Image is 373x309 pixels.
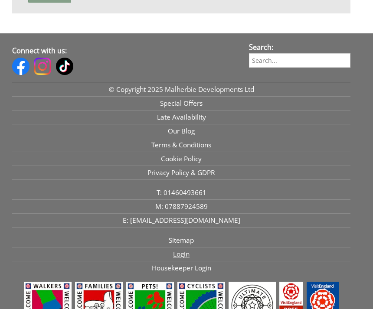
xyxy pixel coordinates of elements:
a: Late Availability [12,111,350,125]
a: E: [EMAIL_ADDRESS][DOMAIN_NAME] [12,214,350,228]
a: Special Offers [12,97,350,111]
a: Login [12,248,350,262]
a: Housekeeper Login [12,262,350,276]
img: Facebook [12,58,29,75]
input: Search... [249,54,350,68]
img: Tiktok [56,58,73,75]
a: T: 01460493661 [12,186,350,200]
a: Sitemap [12,234,350,248]
h3: Connect with us: [12,46,242,56]
a: Terms & Conditions [12,139,350,153]
img: Instagram [34,58,51,75]
a: Privacy Policy & GDPR [12,166,350,180]
a: Cookie Policy [12,153,350,166]
h3: Search: [249,43,350,52]
a: M: 07887924589 [12,200,350,214]
a: © Copyright 2025 Malherbie Developments Ltd [12,83,350,97]
a: Our Blog [12,125,350,139]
